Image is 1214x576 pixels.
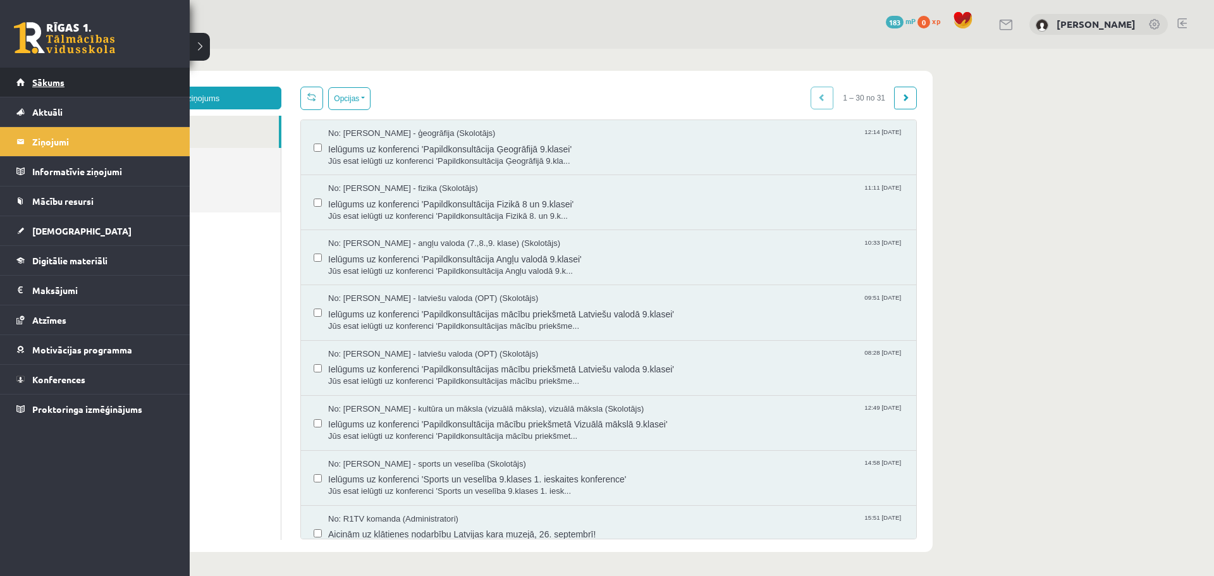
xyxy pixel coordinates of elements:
span: No: [PERSON_NAME] - latviešu valoda (OPT) (Skolotājs) [278,300,487,312]
span: No: [PERSON_NAME] - sports un veselība (Skolotājs) [278,410,475,422]
a: Proktoringa izmēģinājums [16,395,174,424]
a: Mācību resursi [16,187,174,216]
span: Jūs esat ielūgti uz konferenci 'Papildkonsultācijas mācību priekšme... [278,272,853,284]
span: No: R1TV komanda (Administratori) [278,465,408,477]
span: 11:11 [DATE] [811,134,853,144]
a: Nosūtītie [38,99,230,132]
span: Motivācijas programma [32,344,132,355]
span: 12:49 [DATE] [811,355,853,364]
legend: Maksājumi [32,276,174,305]
a: Dzēstie [38,132,230,164]
a: Sākums [16,68,174,97]
span: [DEMOGRAPHIC_DATA] [32,225,132,236]
span: Digitālie materiāli [32,255,107,266]
span: Atzīmes [32,314,66,326]
a: [DEMOGRAPHIC_DATA] [16,216,174,245]
span: 12:14 [DATE] [811,79,853,89]
span: Sākums [32,77,64,88]
a: Atzīmes [16,305,174,334]
a: Digitālie materiāli [16,246,174,275]
span: 08:28 [DATE] [811,300,853,309]
a: Jauns ziņojums [38,38,231,61]
span: 183 [886,16,904,28]
span: mP [905,16,916,26]
a: No: [PERSON_NAME] - sports un veselība (Skolotājs) 14:58 [DATE] Ielūgums uz konferenci 'Sports un... [278,410,853,449]
a: Rīgas 1. Tālmācības vidusskola [14,22,115,54]
span: Ielūgums uz konferenci 'Sports un veselība 9.klases 1. ieskaites konference' [278,421,853,437]
span: 1 – 30 no 31 [783,38,844,61]
span: Jūs esat ielūgti uz konferenci 'Sports un veselība 9.klases 1. iesk... [278,437,853,449]
img: Raitis Žaime [1036,19,1048,32]
span: Ielūgums uz konferenci 'Papildkonsultācija Angļu valodā 9.klasei' [278,201,853,217]
span: 15:51 [DATE] [811,465,853,474]
a: Informatīvie ziņojumi [16,157,174,186]
a: Motivācijas programma [16,335,174,364]
span: xp [932,16,940,26]
span: Ielūgums uz konferenci 'Papildkonsultācija mācību priekšmetā Vizuālā mākslā 9.klasei' [278,366,853,382]
span: Jūs esat ielūgti uz konferenci 'Papildkonsultācija Angļu valodā 9.k... [278,217,853,229]
span: No: [PERSON_NAME] - fizika (Skolotājs) [278,134,427,146]
a: No: [PERSON_NAME] - angļu valoda (7.,8.,9. klase) (Skolotājs) 10:33 [DATE] Ielūgums uz konferenci... [278,189,853,228]
span: Ielūgums uz konferenci 'Papildkonsultācija Ģeogrāfijā 9.klasei' [278,91,853,107]
a: No: [PERSON_NAME] - ģeogrāfija (Skolotājs) 12:14 [DATE] Ielūgums uz konferenci 'Papildkonsultācij... [278,79,853,118]
legend: Informatīvie ziņojumi [32,157,174,186]
span: Konferences [32,374,85,385]
span: Ielūgums uz konferenci 'Papildkonsultācijas mācību priekšmetā Latviešu valoda 9.klasei' [278,311,853,327]
button: Opcijas [278,39,320,61]
span: 14:58 [DATE] [811,410,853,419]
span: 0 [917,16,930,28]
span: 09:51 [DATE] [811,244,853,254]
a: [PERSON_NAME] [1057,18,1136,30]
span: Jūs esat ielūgti uz konferenci 'Papildkonsultācija Fizikā 8. un 9.k... [278,162,853,174]
a: No: [PERSON_NAME] - fizika (Skolotājs) 11:11 [DATE] Ielūgums uz konferenci 'Papildkonsultācija Fi... [278,134,853,173]
a: 183 mP [886,16,916,26]
span: Jūs esat ielūgti uz konferenci 'Papildkonsultācijas mācību priekšme... [278,327,853,339]
a: Ienākošie [38,67,228,99]
a: Ziņojumi [16,127,174,156]
span: Ielūgums uz konferenci 'Papildkonsultācija Fizikā 8 un 9.klasei' [278,146,853,162]
span: No: [PERSON_NAME] - angļu valoda (7.,8.,9. klase) (Skolotājs) [278,189,510,201]
a: No: [PERSON_NAME] - latviešu valoda (OPT) (Skolotājs) 08:28 [DATE] Ielūgums uz konferenci 'Papild... [278,300,853,339]
span: No: [PERSON_NAME] - kultūra un māksla (vizuālā māksla), vizuālā māksla (Skolotājs) [278,355,593,367]
span: No: [PERSON_NAME] - latviešu valoda (OPT) (Skolotājs) [278,244,487,256]
span: 10:33 [DATE] [811,189,853,199]
a: Aktuāli [16,97,174,126]
span: Jūs esat ielūgti uz konferenci 'Papildkonsultācija mācību priekšmet... [278,382,853,394]
a: No: [PERSON_NAME] - latviešu valoda (OPT) (Skolotājs) 09:51 [DATE] Ielūgums uz konferenci 'Papild... [278,244,853,283]
span: Jūs esat ielūgti uz konferenci 'Papildkonsultācija Ģeogrāfijā 9.kla... [278,107,853,119]
span: Ielūgums uz konferenci 'Papildkonsultācijas mācību priekšmetā Latviešu valodā 9.klasei' [278,256,853,272]
span: No: [PERSON_NAME] - ģeogrāfija (Skolotājs) [278,79,445,91]
span: Aicinām uz klātienes nodarbību Latvijas kara muzejā, 26. septembrī! [278,476,853,492]
a: 0 xp [917,16,947,26]
span: Proktoringa izmēģinājums [32,403,142,415]
span: Aktuāli [32,106,63,118]
span: Mācību resursi [32,195,94,207]
a: Konferences [16,365,174,394]
a: Maksājumi [16,276,174,305]
a: No: R1TV komanda (Administratori) 15:51 [DATE] Aicinām uz klātienes nodarbību Latvijas kara muzej... [278,465,853,504]
a: No: [PERSON_NAME] - kultūra un māksla (vizuālā māksla), vizuālā māksla (Skolotājs) 12:49 [DATE] I... [278,355,853,394]
legend: Ziņojumi [32,127,174,156]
